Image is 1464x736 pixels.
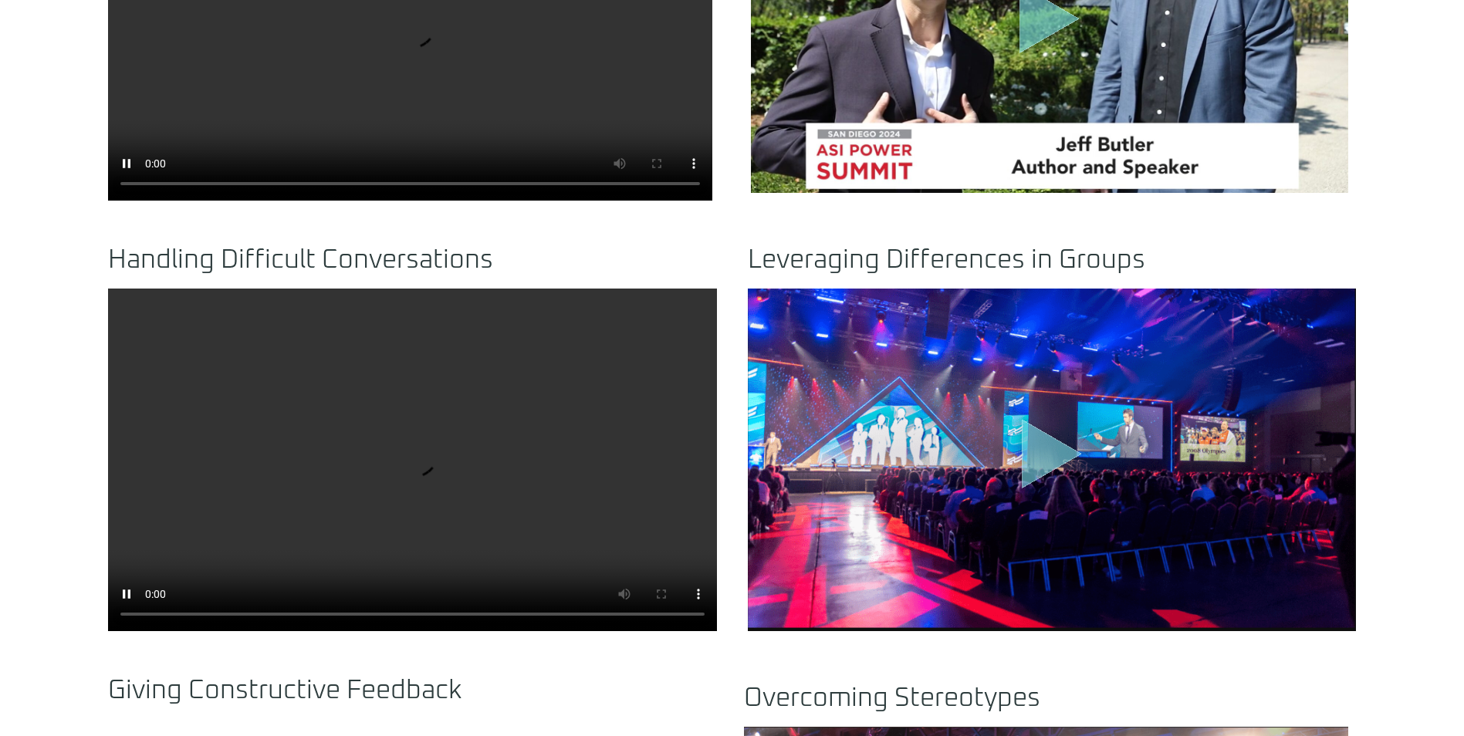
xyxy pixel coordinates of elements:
[748,247,1357,273] h2: Leveraging Differences in Groups
[1013,418,1090,501] div: Play Video
[108,247,717,273] h2: Handling Difficult Conversations
[108,677,705,704] h2: Giving Constructive Feedback
[744,685,1348,711] h2: Overcoming Stereotypes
